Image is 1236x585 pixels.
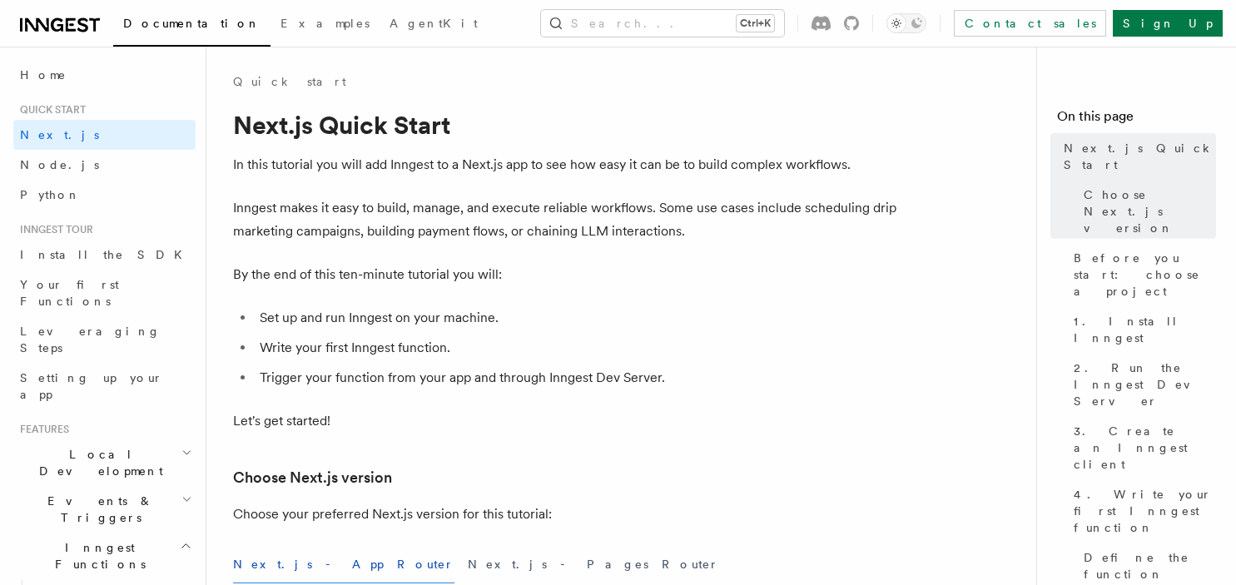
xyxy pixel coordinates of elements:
[13,486,196,533] button: Events & Triggers
[20,371,163,401] span: Setting up your app
[1057,107,1216,133] h4: On this page
[233,73,346,90] a: Quick start
[468,546,719,583] button: Next.js - Pages Router
[13,423,69,436] span: Features
[13,270,196,316] a: Your first Functions
[233,196,899,243] p: Inngest makes it easy to build, manage, and execute reliable workflows. Some use cases include sc...
[13,180,196,210] a: Python
[13,439,196,486] button: Local Development
[233,263,899,286] p: By the end of this ten-minute tutorial you will:
[20,67,67,83] span: Home
[1074,486,1216,536] span: 4. Write your first Inngest function
[233,409,899,433] p: Let's get started!
[13,316,196,363] a: Leveraging Steps
[233,110,899,140] h1: Next.js Quick Start
[1067,243,1216,306] a: Before you start: choose a project
[13,446,181,479] span: Local Development
[123,17,261,30] span: Documentation
[1057,133,1216,180] a: Next.js Quick Start
[20,188,81,201] span: Python
[271,5,380,45] a: Examples
[1084,549,1216,583] span: Define the function
[1074,423,1216,473] span: 3. Create an Inngest client
[954,10,1106,37] a: Contact sales
[1067,416,1216,479] a: 3. Create an Inngest client
[233,153,899,176] p: In this tutorial you will add Inngest to a Next.js app to see how easy it can be to build complex...
[390,17,478,30] span: AgentKit
[1064,140,1216,173] span: Next.js Quick Start
[13,493,181,526] span: Events & Triggers
[13,533,196,579] button: Inngest Functions
[20,325,161,354] span: Leveraging Steps
[1084,186,1216,236] span: Choose Next.js version
[255,336,899,359] li: Write your first Inngest function.
[1074,250,1216,300] span: Before you start: choose a project
[280,17,370,30] span: Examples
[13,240,196,270] a: Install the SDK
[1067,306,1216,353] a: 1. Install Inngest
[541,10,784,37] button: Search...Ctrl+K
[380,5,488,45] a: AgentKit
[233,546,454,583] button: Next.js - App Router
[20,128,99,141] span: Next.js
[1113,10,1223,37] a: Sign Up
[255,306,899,330] li: Set up and run Inngest on your machine.
[13,539,180,573] span: Inngest Functions
[13,103,86,117] span: Quick start
[13,363,196,409] a: Setting up your app
[113,5,271,47] a: Documentation
[1074,313,1216,346] span: 1. Install Inngest
[233,503,899,526] p: Choose your preferred Next.js version for this tutorial:
[1077,180,1216,243] a: Choose Next.js version
[20,248,192,261] span: Install the SDK
[13,223,93,236] span: Inngest tour
[13,120,196,150] a: Next.js
[233,466,392,489] a: Choose Next.js version
[13,150,196,180] a: Node.js
[1067,353,1216,416] a: 2. Run the Inngest Dev Server
[1067,479,1216,543] a: 4. Write your first Inngest function
[1074,359,1216,409] span: 2. Run the Inngest Dev Server
[20,158,99,171] span: Node.js
[737,15,774,32] kbd: Ctrl+K
[20,278,119,308] span: Your first Functions
[13,60,196,90] a: Home
[886,13,926,33] button: Toggle dark mode
[255,366,899,389] li: Trigger your function from your app and through Inngest Dev Server.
